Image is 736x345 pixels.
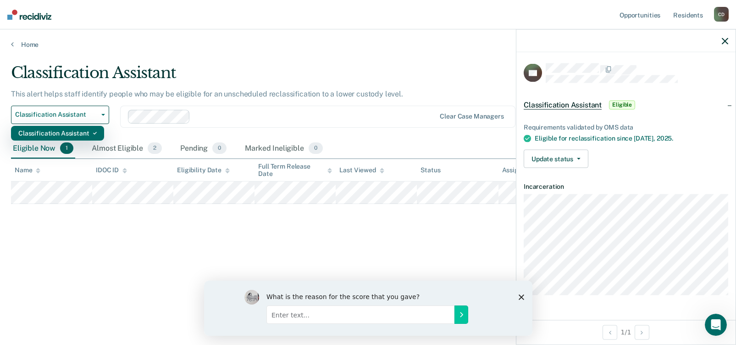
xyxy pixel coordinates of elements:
span: Classification Assistant [15,111,98,119]
div: Status [421,166,440,174]
div: Classification Assistant [18,126,97,141]
span: 2025. [657,135,673,142]
span: 0 [309,142,323,154]
button: Update status [524,150,588,168]
div: Last Viewed [339,166,384,174]
span: 1 [60,142,73,154]
p: This alert helps staff identify people who may be eligible for an unscheduled reclassification to... [11,90,403,98]
div: 1 / 1 [516,320,736,344]
div: IDOC ID [96,166,127,174]
div: Assigned to [502,166,545,174]
div: Classification AssistantEligible [516,90,736,119]
div: C D [714,7,729,22]
div: Full Term Release Date [258,163,332,178]
div: Almost Eligible [90,139,164,159]
div: Eligible Now [11,139,75,159]
dt: Incarceration [524,183,728,191]
div: Requirements validated by OMS data [524,123,728,131]
a: Home [11,40,725,49]
span: 0 [212,142,227,154]
div: Pending [178,139,228,159]
div: Eligible for reclassification since [DATE], [535,135,728,142]
div: Name [15,166,40,174]
span: Eligible [609,100,635,109]
button: Previous Opportunity [603,325,617,339]
div: Clear case managers [440,113,504,120]
img: Recidiviz [7,10,51,20]
span: 2 [148,142,162,154]
iframe: Survey by Kim from Recidiviz [204,281,532,336]
span: Classification Assistant [524,100,602,109]
iframe: Intercom live chat [705,314,727,336]
div: Marked Ineligible [243,139,325,159]
div: Eligibility Date [177,166,230,174]
button: Next Opportunity [635,325,649,339]
div: Classification Assistant [11,63,563,90]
